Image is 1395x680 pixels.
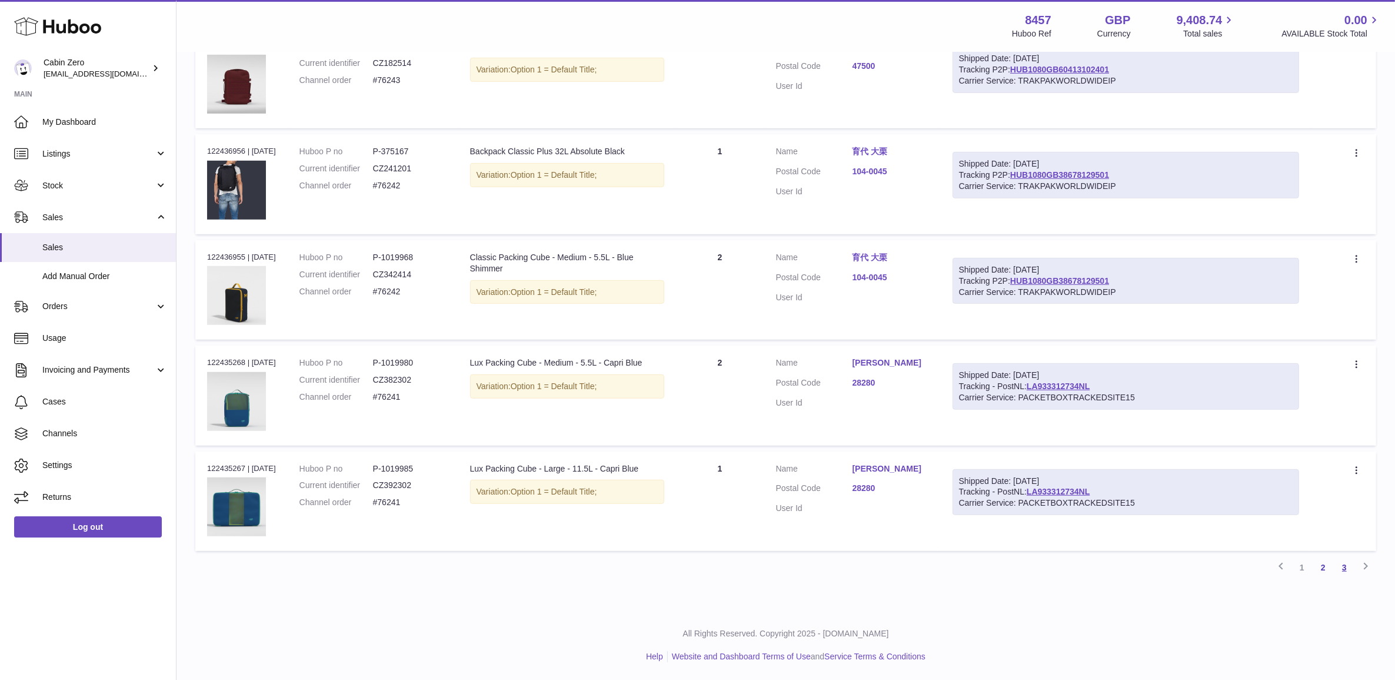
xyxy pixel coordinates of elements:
dd: P-1019980 [373,357,447,369]
span: 9,408.74 [1177,12,1223,28]
a: Service Terms & Conditions [824,652,925,661]
dt: Huboo P no [299,146,373,157]
a: LA933312734NL [1027,382,1090,391]
dt: Huboo P no [299,252,373,263]
div: Carrier Service: PACKETBOXTRACKEDSITE15 [959,392,1293,403]
a: Help [646,652,663,661]
div: Lux Packing Cube - Medium - 5.5L - Capri Blue [470,357,664,369]
a: 28280 [853,483,929,494]
dt: Postal Code [776,483,853,497]
dt: Channel order [299,75,373,86]
span: Channels [42,428,167,439]
dd: P-1019985 [373,463,447,475]
a: 2 [1313,557,1334,578]
li: and [668,651,925,662]
a: [PERSON_NAME] [853,357,929,369]
div: Tracking - PostNL: [953,363,1299,410]
div: Shipped Date: [DATE] [959,53,1293,64]
dt: User Id [776,397,853,409]
img: 84571750156855.jpg [207,55,266,114]
dt: User Id [776,503,853,514]
a: 育代 大栗 [853,146,929,157]
dt: User Id [776,81,853,92]
div: Carrier Service: TRAKPAKWORLDWIDEIP [959,181,1293,192]
div: Classic Packing Cube - Medium - 5.5L - Blue Shimmer [470,252,664,274]
div: Tracking - PostNL: [953,469,1299,516]
dt: Current identifier [299,374,373,386]
dd: CZ182514 [373,58,447,69]
span: [EMAIL_ADDRESS][DOMAIN_NAME] [44,69,173,78]
p: All Rights Reserved. Copyright 2025 - [DOMAIN_NAME] [186,628,1386,639]
a: 3 [1334,557,1355,578]
dt: Postal Code [776,166,853,180]
a: 1 [1291,557,1313,578]
span: Option 1 = Default Title; [511,287,597,297]
span: Option 1 = Default Title; [511,170,597,180]
dd: CZ382302 [373,374,447,386]
dd: #76242 [373,286,447,297]
span: Orders [42,301,155,312]
td: 1 [676,452,764,551]
strong: GBP [1105,12,1130,28]
dt: Current identifier [299,163,373,174]
dt: Postal Code [776,61,853,75]
td: 2 [676,346,764,445]
a: 9,408.74 Total sales [1177,12,1236,39]
dd: #76241 [373,392,447,403]
div: Huboo Ref [1012,28,1051,39]
dd: #76242 [373,180,447,191]
a: HUB1080GB38678129501 [1010,170,1109,180]
td: 1 [676,29,764,128]
dt: Postal Code [776,272,853,286]
dd: CZ241201 [373,163,447,174]
dt: Huboo P no [299,463,373,475]
dt: Channel order [299,392,373,403]
a: HUB1080GB38678129501 [1010,276,1109,286]
a: HUB1080GB60413102401 [1010,65,1109,74]
div: Lux Packing Cube - Large - 11.5L - Capri Blue [470,463,664,475]
dt: Channel order [299,180,373,191]
span: Option 1 = Default Title; [511,382,597,391]
dt: Current identifier [299,480,373,491]
span: Returns [42,492,167,503]
dt: Name [776,357,853,371]
dt: Postal Code [776,377,853,392]
div: Variation: [470,480,664,504]
div: Shipped Date: [DATE] [959,476,1293,487]
div: Variation: [470,280,664,304]
span: Total sales [1183,28,1236,39]
span: Cases [42,396,167,407]
strong: 8457 [1025,12,1051,28]
img: LUX-PACKING-CUBE-SIZE-L-CAPRI-BLUE-FRONT.jpg [207,477,266,536]
div: 122435267 | [DATE] [207,463,276,474]
span: Usage [42,333,167,344]
div: Cabin Zero [44,57,149,79]
a: 28280 [853,377,929,389]
div: Carrier Service: TRAKPAKWORLDWIDEIP [959,75,1293,87]
dd: P-375167 [373,146,447,157]
div: Backpack Classic Plus 32L Absolute Black [470,146,664,157]
div: Tracking P2P: [953,47,1299,93]
div: Shipped Date: [DATE] [959,264,1293,276]
div: Tracking P2P: [953,258,1299,304]
div: Currency [1097,28,1131,39]
div: 122436955 | [DATE] [207,252,276,263]
dt: Current identifier [299,269,373,280]
a: Website and Dashboard Terms of Use [672,652,811,661]
dt: User Id [776,186,853,197]
div: Tracking P2P: [953,152,1299,198]
dd: #76243 [373,75,447,86]
a: LA933312734NL [1027,487,1090,496]
dt: Huboo P no [299,357,373,369]
div: Shipped Date: [DATE] [959,158,1293,170]
a: 育代 大栗 [853,252,929,263]
img: CLASSIC-PACKING-CUBE-M-Blue-Shimme-3.4-FRONT.jpg [207,266,266,325]
span: Sales [42,242,167,253]
dt: Name [776,252,853,266]
a: 104-0045 [853,272,929,283]
div: Shipped Date: [DATE] [959,370,1293,381]
span: Stock [42,180,155,191]
span: AVAILABLE Stock Total [1281,28,1381,39]
img: LUX-SIZE-M-CAPRI-BLUE-FRONT.jpg [207,372,266,431]
img: cabinzero-classic-plus-absolute-black21_6abadc6f-c464-4ba3-a804-4fceee39444f.jpg [207,161,266,220]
